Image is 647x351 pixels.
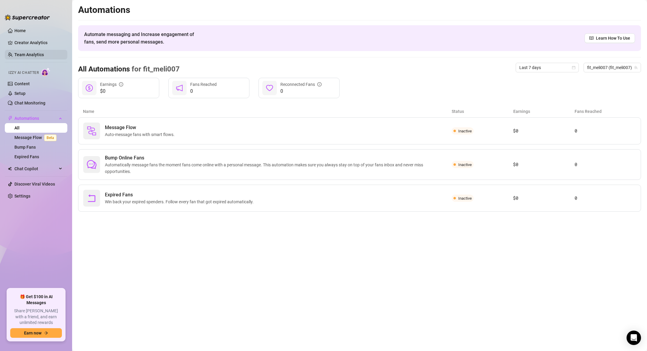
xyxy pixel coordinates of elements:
span: Inactive [458,162,472,167]
a: Expired Fans [14,154,39,159]
span: Share [PERSON_NAME] with a friend, and earn unlimited rewards [10,308,62,326]
article: 0 [575,127,636,135]
a: Content [14,81,30,86]
span: info-circle [317,82,322,86]
a: Chat Monitoring [14,101,45,105]
span: 0 [190,88,217,95]
h3: All Automations [78,65,180,74]
span: Earn now [24,331,41,335]
span: info-circle [119,82,123,86]
a: Team Analytics [14,52,44,57]
article: Status [452,108,513,115]
span: Learn How To Use [596,35,630,41]
span: Izzy AI Chatter [8,70,39,76]
span: arrow-right [44,331,48,335]
span: Automatically message fans the moment fans come online with a personal message. This automation m... [105,162,452,175]
article: Name [83,108,452,115]
span: for fit_meli007 [130,65,180,73]
a: Settings [14,194,30,198]
span: fit_meli007 (fit_meli007) [587,63,637,72]
div: Earnings [100,81,123,88]
span: Fans Reached [190,82,217,87]
a: Discover Viral Videos [14,182,55,186]
article: $0 [513,127,574,135]
a: Message FlowBeta [14,135,59,140]
span: dollar [86,84,93,92]
article: 0 [575,195,636,202]
span: Expired Fans [105,191,256,198]
span: Automations [14,113,57,123]
img: AI Chatter [41,68,50,76]
img: Chat Copilot [8,167,12,171]
article: $0 [513,161,574,168]
span: $0 [100,88,123,95]
span: Inactive [458,196,472,201]
article: Earnings [513,108,575,115]
div: Open Intercom Messenger [627,331,641,345]
span: Auto-message fans with smart flows. [105,131,177,138]
span: Last 7 days [519,63,575,72]
a: Home [14,28,26,33]
article: 0 [575,161,636,168]
a: All [14,126,20,130]
span: Win back your expired spenders. Follow every fan that got expired automatically. [105,198,256,205]
span: notification [176,84,183,92]
a: Learn How To Use [584,33,635,43]
span: 🎁 Get $100 in AI Messages [10,294,62,306]
div: Reconnected Fans [280,81,322,88]
a: Bump Fans [14,145,36,150]
span: heart [266,84,273,92]
article: $0 [513,195,574,202]
span: thunderbolt [8,116,13,121]
span: 0 [280,88,322,95]
span: comment [87,160,96,169]
img: svg%3e [87,126,96,136]
span: rollback [87,193,96,203]
span: Chat Copilot [14,164,57,174]
h2: Automations [78,4,641,16]
button: Earn nowarrow-right [10,328,62,338]
a: Setup [14,91,26,96]
span: Beta [44,135,56,141]
a: Creator Analytics [14,38,63,47]
span: team [634,66,638,69]
span: Automate messaging and Increase engagement of fans, send more personal messages. [84,31,200,46]
span: Message Flow [105,124,177,131]
span: calendar [572,66,575,69]
img: logo-BBDzfeDw.svg [5,14,50,20]
span: Inactive [458,129,472,133]
span: Bump Online Fans [105,154,452,162]
span: read [589,36,594,40]
article: Fans Reached [575,108,636,115]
